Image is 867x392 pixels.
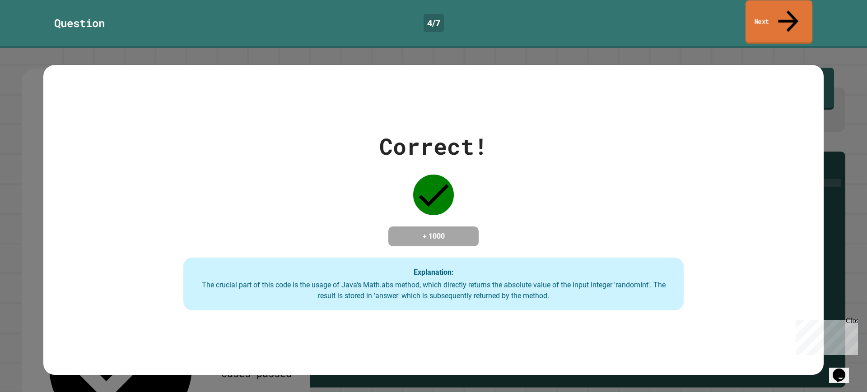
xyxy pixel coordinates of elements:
[54,15,105,31] div: Question
[192,280,675,301] div: The crucial part of this code is the usage of Java's Math.abs method, which directly returns the ...
[379,129,488,163] div: Correct!
[792,317,858,355] iframe: chat widget
[4,4,62,57] div: Chat with us now!Close
[829,356,858,383] iframe: chat widget
[746,0,812,44] a: Next
[397,231,470,242] h4: + 1000
[414,267,454,276] strong: Explanation:
[424,14,444,32] div: 4 / 7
